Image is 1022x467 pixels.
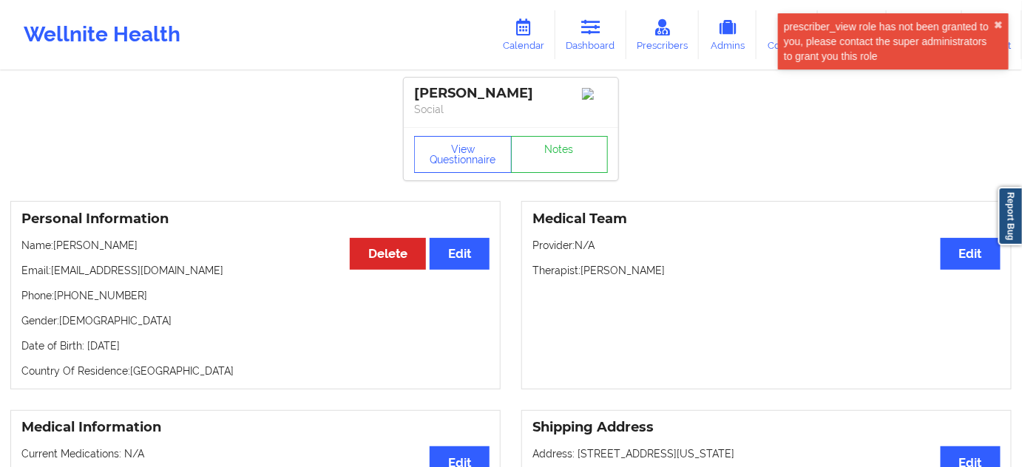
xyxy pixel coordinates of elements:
[21,446,490,461] p: Current Medications: N/A
[582,88,608,100] img: Image%2Fplaceholer-image.png
[21,419,490,436] h3: Medical Information
[21,338,490,353] p: Date of Birth: [DATE]
[532,238,1001,253] p: Provider: N/A
[414,85,608,102] div: [PERSON_NAME]
[21,288,490,303] p: Phone: [PHONE_NUMBER]
[532,446,1001,461] p: Address: [STREET_ADDRESS][US_STATE]
[492,10,555,59] a: Calendar
[511,136,609,173] a: Notes
[784,19,994,64] div: prescriber_view role has not been granted to you, please contact the super administrators to gran...
[555,10,626,59] a: Dashboard
[532,419,1001,436] h3: Shipping Address
[626,10,700,59] a: Prescribers
[532,263,1001,278] p: Therapist: [PERSON_NAME]
[21,263,490,278] p: Email: [EMAIL_ADDRESS][DOMAIN_NAME]
[21,313,490,328] p: Gender: [DEMOGRAPHIC_DATA]
[350,238,426,270] button: Delete
[699,10,757,59] a: Admins
[757,10,818,59] a: Coaches
[414,102,608,117] p: Social
[430,238,490,270] button: Edit
[414,136,512,173] button: View Questionnaire
[21,238,490,253] p: Name: [PERSON_NAME]
[21,364,490,378] p: Country Of Residence: [GEOGRAPHIC_DATA]
[994,19,1003,31] button: close
[941,238,1001,270] button: Edit
[21,211,490,228] h3: Personal Information
[998,187,1022,245] a: Report Bug
[532,211,1001,228] h3: Medical Team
